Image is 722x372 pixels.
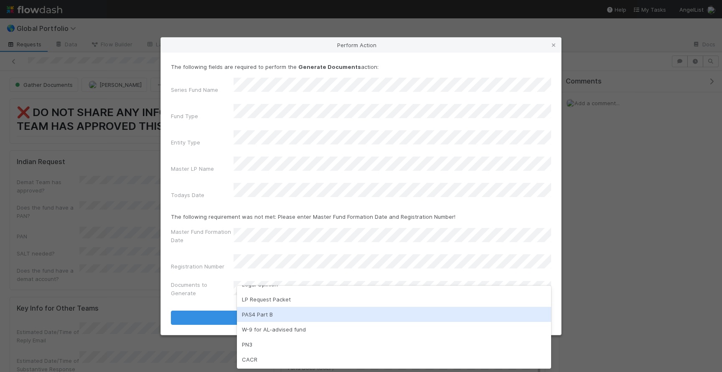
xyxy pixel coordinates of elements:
label: Series Fund Name [171,86,218,94]
div: PAS4 Part B [237,307,551,322]
label: Entity Type [171,138,200,147]
div: W-9 for AL-advised fund [237,322,551,337]
p: The following requirement was not met: Please enter Master Fund Formation Date and Registration N... [171,213,551,221]
button: Generate Documents [171,311,551,325]
div: CACR [237,352,551,367]
div: PN3 [237,337,551,352]
label: Registration Number [171,262,224,271]
div: Perform Action [161,38,561,53]
label: Fund Type [171,112,198,120]
label: Documents to Generate [171,281,234,297]
strong: Generate Documents [298,63,361,70]
label: Master LP Name [171,164,214,173]
div: LP Request Packet [237,292,551,307]
label: Master Fund Formation Date [171,228,234,244]
label: Todays Date [171,191,204,199]
p: The following fields are required to perform the action: [171,63,551,71]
